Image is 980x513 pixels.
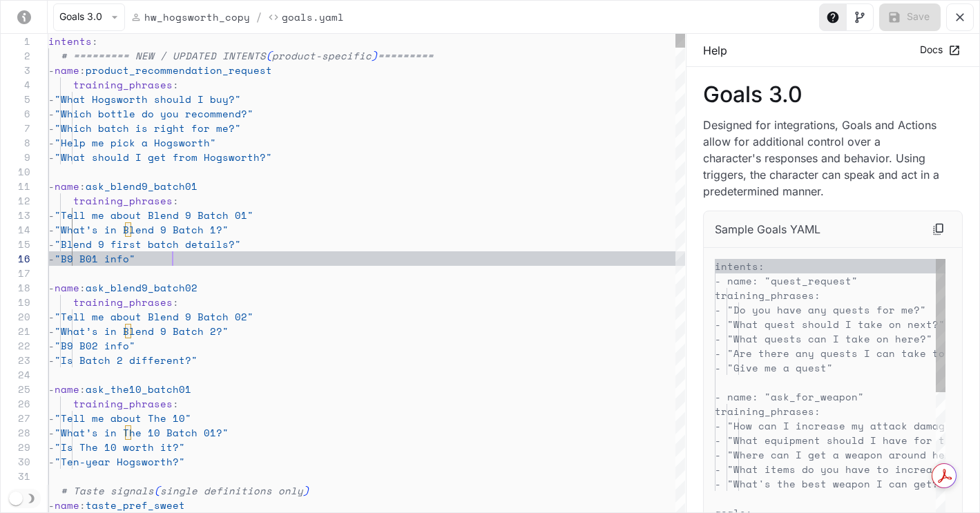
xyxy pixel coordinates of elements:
span: - [48,92,55,106]
span: "B9 B01 info" [55,251,135,266]
div: 3 [1,63,30,77]
span: - [48,324,55,338]
span: - [48,150,55,164]
span: - "What quests can I take on here?" [715,331,932,346]
span: training_phrases [73,77,173,92]
p: Help [703,42,727,59]
div: 2 [1,48,30,63]
span: - "Give me a quest" [715,360,833,375]
span: ask_blend9_batch02 [86,280,198,295]
span: - [48,251,55,266]
span: : [173,295,179,309]
span: ask_blend9_batch01 [86,179,198,193]
div: 18 [1,280,30,295]
span: ) [372,48,378,63]
button: Copy [926,217,951,242]
span: name [55,179,79,193]
span: : [173,396,179,411]
span: : [79,280,86,295]
span: Dark mode toggle [9,490,23,505]
span: ( [266,48,272,63]
span: "Which batch is right for me?" [55,121,241,135]
span: : [173,77,179,92]
span: : [92,34,98,48]
div: 20 [1,309,30,324]
p: Goals 3.0 [703,84,963,106]
span: "Tell me about Blend 9 Batch 01" [55,208,253,222]
span: - [48,135,55,150]
div: 9 [1,150,30,164]
span: product-specific [272,48,372,63]
div: 12 [1,193,30,208]
span: - "Do you have any quests for me?" [715,302,926,317]
p: Goals.yaml [282,10,344,24]
div: 23 [1,353,30,367]
span: : [173,193,179,208]
div: 24 [1,367,30,382]
div: 4 [1,77,30,92]
div: 29 [1,440,30,454]
div: 11 [1,179,30,193]
span: "Tell me about The 10" [55,411,191,425]
div: 21 [1,324,30,338]
div: 6 [1,106,30,121]
span: - [48,440,55,454]
span: "What should I get from Hogsworth?" [55,150,272,164]
span: "Ten-year Hogsworth?" [55,454,185,469]
span: "What Hogsworth should I buy?" [55,92,241,106]
button: Toggle Visual editor panel [846,3,874,31]
span: training_phrases [73,295,173,309]
span: single definitions only [160,483,303,498]
div: 8 [1,135,30,150]
span: training_phrases: [715,288,820,302]
span: # Taste signals [61,483,154,498]
div: 5 [1,92,30,106]
span: taste_pref_sweet [86,498,185,512]
button: Toggle Help panel [819,3,847,31]
span: - [48,222,55,237]
div: 31 [1,469,30,483]
span: - [48,411,55,425]
span: ask_the10_batch01 [86,382,191,396]
span: - [48,280,55,295]
div: 13 [1,208,30,222]
span: name [55,280,79,295]
span: - [48,309,55,324]
div: 7 [1,121,30,135]
span: "Blend 9 first batch details?" [55,237,241,251]
span: - [48,338,55,353]
span: - [48,454,55,469]
span: intents: [715,259,765,273]
span: : [79,63,86,77]
span: "Help me pick a Hogsworth" [55,135,216,150]
span: - name: "ask_for_weapon" [715,389,864,404]
span: - [48,353,55,367]
span: : [79,498,86,512]
span: : [79,382,86,396]
span: - name: "quest_request" [715,273,858,288]
span: product_recommendation_request [86,63,272,77]
span: ( [154,483,160,498]
span: - "Where can I get a weapon around here?" [715,447,970,462]
span: "What’s in Blend 9 Batch 2?" [55,324,229,338]
span: "Which bottle do you recommend?" [55,106,253,121]
span: - "What quest should I take on next?" [715,317,945,331]
span: ========= [378,48,434,63]
span: "B9 B02 info" [55,338,135,353]
span: : [79,179,86,193]
span: name [55,63,79,77]
span: - "What's the best weapon I can get?" [715,476,945,491]
span: training_phrases [73,193,173,208]
div: 26 [1,396,30,411]
div: 27 [1,411,30,425]
span: # ========= NEW / UPDATED INTENTS [61,48,266,63]
span: training_phrases: [715,404,820,418]
span: "What’s in The 10 Batch 01?" [55,425,229,440]
span: / [256,9,262,26]
div: 32 [1,483,30,498]
p: hw_hogsworth_copy [144,10,250,24]
span: name [55,498,79,512]
div: 19 [1,295,30,309]
span: training_phrases [73,396,173,411]
span: - "How can I increase my attack damage?" [715,418,963,433]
